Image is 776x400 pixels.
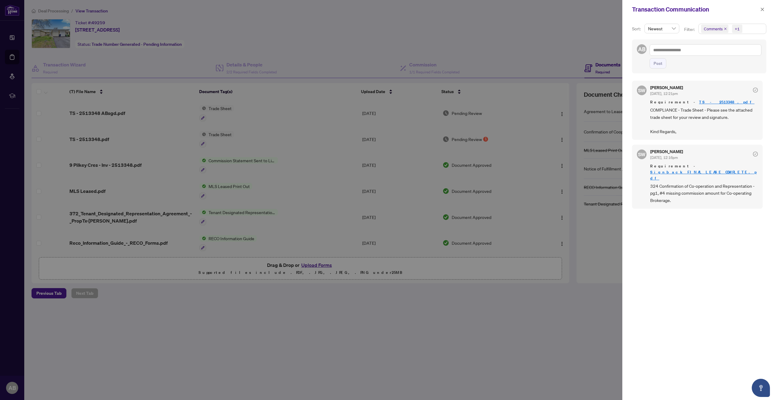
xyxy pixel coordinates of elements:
span: Comments [704,26,723,32]
span: Requirement - [650,163,758,181]
a: Signback_FINAL_LEASE_COMPLETE.pdf [650,170,757,181]
span: SW [638,150,646,158]
h5: [PERSON_NAME] [650,86,683,90]
span: SW [638,87,646,94]
span: close [724,27,727,30]
span: Requirement - [650,99,758,105]
span: check-circle [753,152,758,156]
span: Comments [701,25,728,33]
p: Sort: [632,25,642,32]
div: Transaction Communication [632,5,758,14]
span: close [760,7,764,12]
span: 324 Confirmation of Co-operation and Representation - pg1, #4 missing commission amount for Co-op... [650,183,758,204]
span: [DATE], 12:16pm [650,155,678,160]
h5: [PERSON_NAME] [650,150,683,154]
div: +1 [735,26,740,32]
button: Open asap [752,379,770,397]
span: check-circle [753,88,758,92]
button: Post [650,58,666,69]
a: TS - 2513348.pdf [699,99,754,105]
span: AB [638,45,646,53]
p: Filter: [684,26,696,33]
span: [DATE], 12:21pm [650,91,678,96]
span: Newest [648,24,676,33]
span: COMPLIANCE - Trade Sheet - Please see the attached trade sheet for your review and signature. Kin... [650,106,758,135]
